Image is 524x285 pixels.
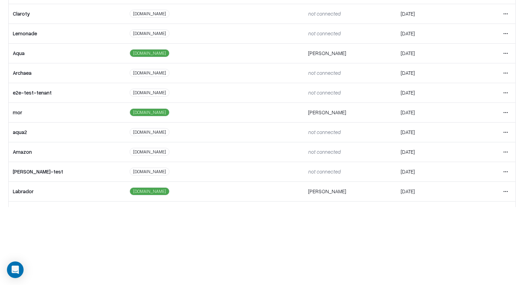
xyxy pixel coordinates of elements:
td: [DATE] [396,43,462,63]
td: [DATE] [396,83,462,103]
td: Caesars [9,201,125,221]
td: Claroty [9,4,125,24]
td: [DATE] [396,201,462,221]
div: [DOMAIN_NAME] [130,89,169,97]
span: not connected [308,70,340,76]
span: not connected [308,129,340,135]
span: not connected [308,10,340,17]
div: [DOMAIN_NAME] [130,168,169,176]
div: [DOMAIN_NAME] [130,108,169,116]
div: [DOMAIN_NAME] [130,207,169,215]
td: e2e-test-tenant [9,83,125,103]
span: not connected [308,89,340,96]
td: aqua2 [9,122,125,142]
td: [DATE] [396,142,462,162]
td: [DATE] [396,162,462,181]
div: [DOMAIN_NAME] [130,29,169,37]
span: not connected [308,149,340,155]
td: Aqua [9,43,125,63]
td: Lemonade [9,24,125,43]
td: [PERSON_NAME]-test [9,162,125,181]
span: [PERSON_NAME] [308,188,346,194]
div: [DOMAIN_NAME] [130,187,169,195]
td: Archaea [9,63,125,83]
td: Amazon [9,142,125,162]
div: [DOMAIN_NAME] [130,49,169,57]
span: [PERSON_NAME] [308,50,346,56]
div: [DOMAIN_NAME] [130,128,169,136]
td: [DATE] [396,4,462,24]
td: [DATE] [396,181,462,201]
td: Labrador [9,181,125,201]
span: not connected [308,168,340,175]
td: [DATE] [396,103,462,122]
div: Open Intercom Messenger [7,261,24,278]
td: mor [9,103,125,122]
td: [DATE] [396,63,462,83]
td: [DATE] [396,24,462,43]
div: [DOMAIN_NAME] [130,69,169,77]
span: not connected [308,30,340,36]
span: [PERSON_NAME] [308,109,346,115]
div: [DOMAIN_NAME] [130,148,169,156]
td: [DATE] [396,122,462,142]
div: [DOMAIN_NAME] [130,10,169,18]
